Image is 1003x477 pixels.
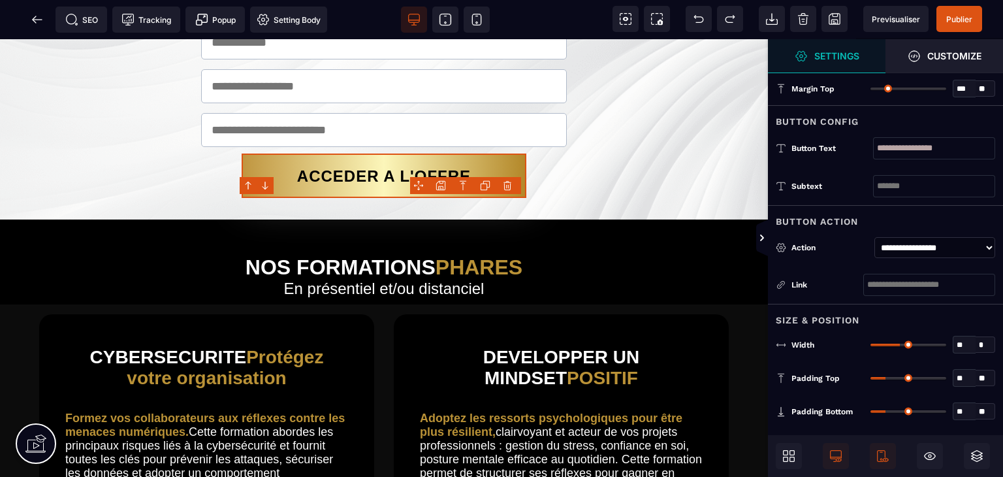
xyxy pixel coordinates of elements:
[791,241,869,254] div: Action
[964,443,990,469] span: Open Layers
[10,216,758,240] h1: NOS FORMATIONS
[65,301,348,356] h2: CYBER
[863,6,929,32] span: Preview
[776,443,802,469] span: Open Blocks
[814,51,859,61] strong: Settings
[420,369,703,458] text: clairvoyant et acteur de vos projets professionnels : gestion du stress, confiance en soi, postur...
[791,373,840,384] span: Padding Top
[768,39,885,73] span: Settings
[791,84,835,94] span: Margin Top
[65,13,98,26] span: SEO
[257,13,321,26] span: Setting Body
[791,142,873,155] div: Button Text
[420,372,686,399] b: Adoptez les ressorts psychologiques pour être plus résilient,
[776,278,863,291] div: Link
[567,329,638,349] span: POSITIF
[65,372,348,399] b: Formez vos collaborateurs aux réflexes contre les menaces numériques.
[791,406,853,417] span: Padding Bottom
[195,13,236,26] span: Popup
[917,443,943,469] span: Hide/Show Block
[791,180,873,193] div: Subtext
[768,105,1003,129] div: Button Config
[420,301,703,356] h2: DEVELOPPER UN MINDSET
[946,14,972,24] span: Publier
[121,13,171,26] span: Tracking
[870,443,896,469] span: Mobile Only
[65,369,348,458] text: Cette formation abordes les principaux risques liés à la cybersécurité et fournit toutes les clés...
[872,14,920,24] span: Previsualiser
[242,114,526,159] button: ACCEDER A L'OFFRE
[927,51,981,61] strong: Customize
[791,340,814,350] span: Width
[823,443,849,469] span: Desktop Only
[644,6,670,32] span: Screenshot
[885,39,1003,73] span: Open Style Manager
[768,205,1003,229] div: Button Action
[10,240,758,265] h2: En présentiel et/ou distanciel
[613,6,639,32] span: View components
[768,304,1003,328] div: Size & Position
[436,216,522,240] span: PHARES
